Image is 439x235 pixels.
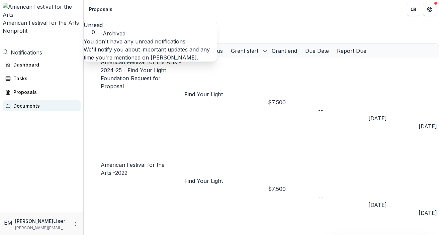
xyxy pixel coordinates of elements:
[301,43,333,58] div: Due Date
[333,43,370,58] div: Report Due
[13,61,75,68] div: Dashboard
[184,90,268,98] p: Find Your Light
[262,48,268,54] svg: sorted descending
[84,37,217,45] p: You don't have any unread notifications
[15,225,69,231] p: [PERSON_NAME][EMAIL_ADDRESS][DOMAIN_NAME]
[268,185,318,193] div: $7,500
[368,114,419,122] div: [DATE]
[89,6,112,13] div: Proposals
[318,193,368,201] div: --
[333,47,370,55] div: Report Due
[13,89,75,96] div: Proposals
[71,220,79,228] button: More
[15,218,53,225] p: [PERSON_NAME]
[227,43,268,58] div: Grant start
[268,43,301,58] div: Grant end
[268,47,301,55] div: Grant end
[301,47,333,55] div: Due Date
[407,3,420,16] button: Partners
[3,87,81,98] a: Proposals
[3,19,81,27] div: American Festival for the Arts
[368,201,419,209] div: [DATE]
[3,27,27,34] span: Nonprofit
[84,45,217,62] p: We'll notify you about important updates and any time you're mentioned on [PERSON_NAME].
[3,3,81,19] img: American Festival for the Arts
[4,219,12,227] div: Erin McMillin
[423,3,436,16] button: Get Help
[13,75,75,82] div: Tasks
[86,4,115,14] nav: breadcrumb
[3,59,81,70] a: Dashboard
[3,73,81,84] a: Tasks
[11,49,42,56] span: Notifications
[184,177,268,185] p: Find Your Light
[3,100,81,111] a: Documents
[3,48,42,56] button: Notifications
[13,102,75,109] div: Documents
[318,106,368,114] div: --
[227,47,262,55] div: Grant start
[268,98,318,106] div: $7,500
[53,217,66,225] p: User
[101,161,165,176] a: American Festival for the Arts -2022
